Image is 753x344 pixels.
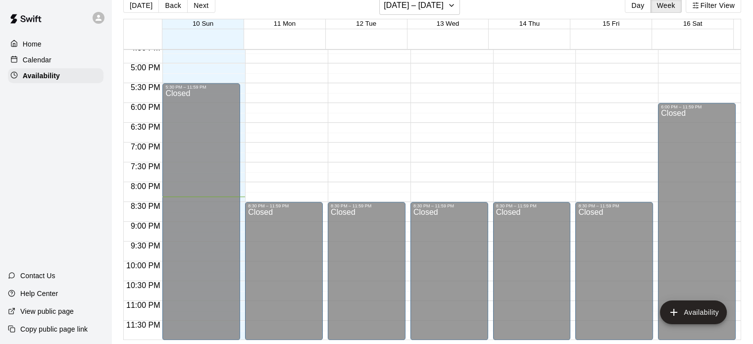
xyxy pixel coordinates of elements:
div: 8:30 PM – 11:59 PM [578,203,650,208]
div: 5:30 PM – 11:59 PM [165,85,237,90]
div: 8:30 PM – 11:59 PM: Closed [575,202,653,340]
p: Contact Us [20,271,55,281]
span: 10:30 PM [124,281,162,290]
button: 13 Wed [437,20,459,27]
span: 8:30 PM [128,202,163,210]
button: 15 Fri [602,20,619,27]
div: Closed [661,109,733,344]
a: Calendar [8,52,103,67]
button: 12 Tue [356,20,376,27]
button: add [660,300,727,324]
div: 5:30 PM – 11:59 PM: Closed [162,83,240,340]
span: 9:30 PM [128,242,163,250]
div: 8:30 PM – 11:59 PM [496,203,568,208]
div: 8:30 PM – 11:59 PM [248,203,320,208]
div: 8:30 PM – 11:59 PM [331,203,402,208]
span: 5:00 PM [128,63,163,72]
button: 14 Thu [519,20,540,27]
p: Home [23,39,42,49]
span: 7:00 PM [128,143,163,151]
div: 8:30 PM – 11:59 PM: Closed [493,202,571,340]
p: Calendar [23,55,51,65]
div: 6:00 PM – 11:59 PM [661,104,733,109]
span: 6:30 PM [128,123,163,131]
button: 11 Mon [274,20,296,27]
p: Help Center [20,289,58,298]
div: 6:00 PM – 11:59 PM: Closed [658,103,736,340]
span: 9:00 PM [128,222,163,230]
span: 7:30 PM [128,162,163,171]
a: Availability [8,68,103,83]
span: 11:00 PM [124,301,162,309]
div: 8:30 PM – 11:59 PM: Closed [328,202,405,340]
div: Closed [496,208,568,344]
div: Closed [331,208,402,344]
button: 16 Sat [683,20,703,27]
span: 8:00 PM [128,182,163,191]
span: 11:30 PM [124,321,162,329]
div: Closed [578,208,650,344]
div: Closed [165,90,237,344]
a: Home [8,37,103,51]
span: 5:30 PM [128,83,163,92]
div: Closed [248,208,320,344]
p: Copy public page link [20,324,88,334]
span: 10:00 PM [124,261,162,270]
span: 6:00 PM [128,103,163,111]
div: 8:30 PM – 11:59 PM: Closed [410,202,488,340]
p: Availability [23,71,60,81]
div: Closed [413,208,485,344]
div: 8:30 PM – 11:59 PM [413,203,485,208]
p: View public page [20,306,74,316]
div: 8:30 PM – 11:59 PM: Closed [245,202,323,340]
button: 10 Sun [193,20,213,27]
